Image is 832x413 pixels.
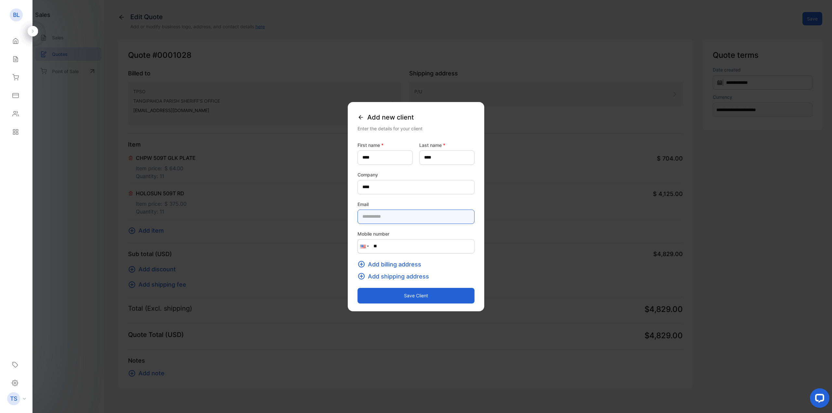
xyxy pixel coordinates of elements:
[805,386,832,413] iframe: LiveChat chat widget
[368,260,421,269] span: Add billing address
[368,272,429,281] span: Add shipping address
[357,260,425,269] button: Add billing address
[357,142,413,148] label: First name
[357,201,474,208] label: Email
[10,394,17,403] p: TS
[419,142,474,148] label: Last name
[357,125,474,132] div: Enter the details for your client
[357,288,474,303] button: Save client
[358,239,370,253] div: United States: + 1
[357,230,474,237] label: Mobile number
[367,112,414,122] span: Add new client
[357,272,433,281] button: Add shipping address
[13,11,20,19] p: BL
[357,171,474,178] label: Company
